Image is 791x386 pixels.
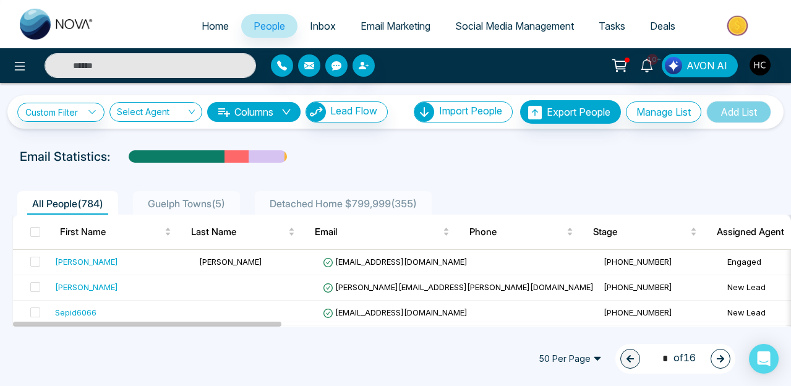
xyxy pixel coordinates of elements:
[50,215,181,249] th: First Name
[265,197,422,210] span: Detached Home $799,999 ( 355 )
[655,350,696,367] span: of 16
[207,102,301,122] button: Columnsdown
[305,215,460,249] th: Email
[202,20,229,32] span: Home
[189,14,241,38] a: Home
[306,101,388,122] button: Lead Flow
[599,20,625,32] span: Tasks
[17,103,105,122] a: Custom Filter
[686,58,727,73] span: AVON AI
[530,349,610,369] span: 50 Per Page
[20,9,94,40] img: Nova CRM Logo
[626,101,701,122] button: Manage List
[254,20,285,32] span: People
[348,14,443,38] a: Email Marketing
[60,225,162,239] span: First Name
[583,215,707,249] th: Stage
[323,257,468,267] span: [EMAIL_ADDRESS][DOMAIN_NAME]
[694,12,784,40] img: Market-place.gif
[632,54,662,75] a: 10+
[439,105,502,117] span: Import People
[749,344,779,374] div: Open Intercom Messenger
[604,282,672,292] span: [PHONE_NUMBER]
[469,225,564,239] span: Phone
[181,215,305,249] th: Last Name
[361,20,430,32] span: Email Marketing
[547,106,610,118] span: Export People
[750,54,771,75] img: User Avatar
[199,257,262,267] span: [PERSON_NAME]
[306,102,326,122] img: Lead Flow
[27,197,108,210] span: All People ( 784 )
[647,54,658,65] span: 10+
[55,255,118,268] div: [PERSON_NAME]
[301,101,388,122] a: Lead FlowLead Flow
[443,14,586,38] a: Social Media Management
[191,225,286,239] span: Last Name
[323,307,468,317] span: [EMAIL_ADDRESS][DOMAIN_NAME]
[455,20,574,32] span: Social Media Management
[55,281,118,293] div: [PERSON_NAME]
[662,54,738,77] button: AVON AI
[460,215,583,249] th: Phone
[520,100,621,124] button: Export People
[323,282,594,292] span: [PERSON_NAME][EMAIL_ADDRESS][PERSON_NAME][DOMAIN_NAME]
[330,105,377,117] span: Lead Flow
[638,14,688,38] a: Deals
[281,107,291,117] span: down
[593,225,688,239] span: Stage
[310,20,336,32] span: Inbox
[297,14,348,38] a: Inbox
[650,20,675,32] span: Deals
[20,147,110,166] p: Email Statistics:
[604,257,672,267] span: [PHONE_NUMBER]
[55,306,96,319] div: Sepid6066
[586,14,638,38] a: Tasks
[665,57,682,74] img: Lead Flow
[604,307,672,317] span: [PHONE_NUMBER]
[315,225,441,239] span: Email
[241,14,297,38] a: People
[143,197,230,210] span: Guelph Towns ( 5 )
